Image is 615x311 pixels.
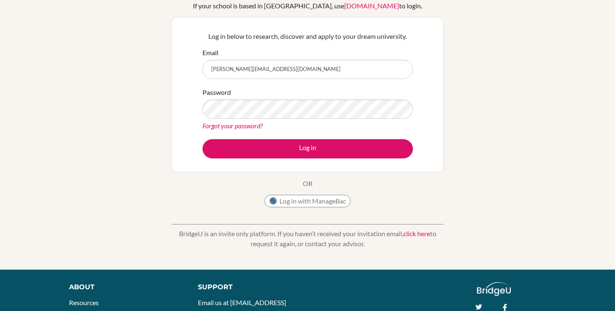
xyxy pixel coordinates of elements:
div: Support [198,282,299,292]
a: Resources [69,298,99,306]
label: Password [202,87,231,97]
p: OR [303,178,313,189]
a: [DOMAIN_NAME] [344,2,399,10]
a: Forgot your password? [202,122,263,130]
a: click here [403,229,430,237]
p: BridgeU is an invite only platform. If you haven’t received your invitation email, to request it ... [172,229,443,249]
p: Log in below to research, discover and apply to your dream university. [202,31,413,41]
div: About [69,282,179,292]
div: If your school is based in [GEOGRAPHIC_DATA], use to login. [193,1,422,11]
img: logo_white@2x-f4f0deed5e89b7ecb1c2cc34c3e3d731f90f0f143d5ea2071677605dd97b5244.png [477,282,511,296]
label: Email [202,48,218,58]
button: Log in [202,139,413,158]
button: Log in with ManageBac [264,195,351,207]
